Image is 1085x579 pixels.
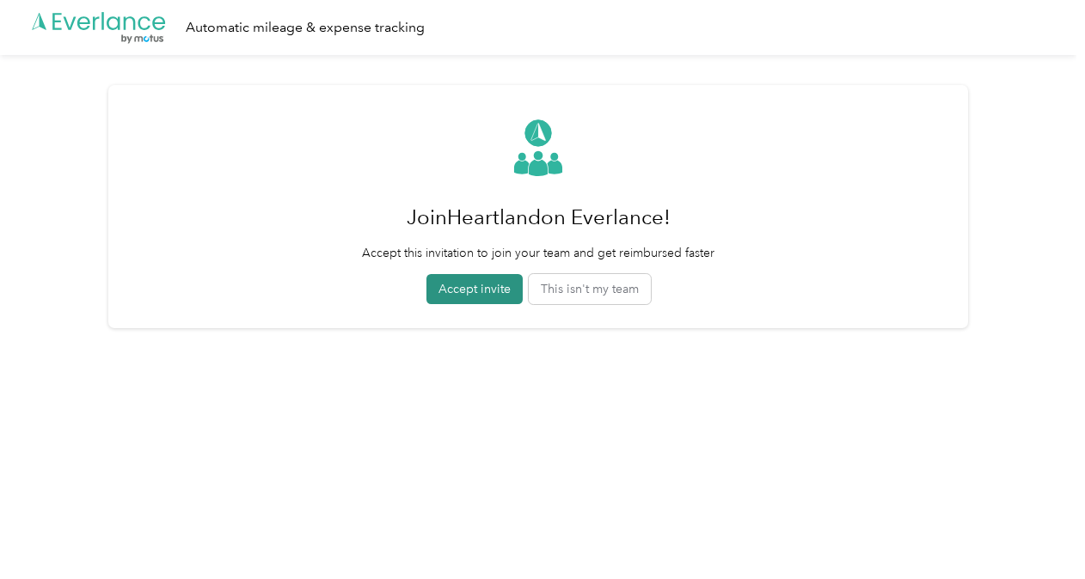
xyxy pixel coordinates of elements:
div: Automatic mileage & expense tracking [186,17,425,39]
p: Accept this invitation to join your team and get reimbursed faster [362,244,714,262]
h1: Join Heartland on Everlance! [362,197,714,238]
button: This isn't my team [529,274,651,304]
iframe: Everlance-gr Chat Button Frame [989,483,1085,579]
button: Accept invite [426,274,523,304]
